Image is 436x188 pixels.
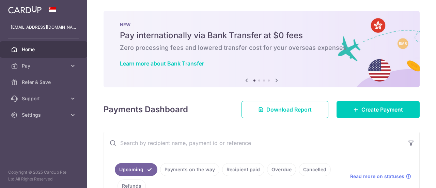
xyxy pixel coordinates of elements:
[104,11,420,87] img: Bank transfer banner
[267,163,296,176] a: Overdue
[22,46,67,53] span: Home
[222,163,264,176] a: Recipient paid
[160,163,219,176] a: Payments on the way
[22,79,67,86] span: Refer & Save
[120,60,204,67] a: Learn more about Bank Transfer
[22,95,67,102] span: Support
[120,22,403,27] p: NEW
[337,101,420,118] a: Create Payment
[104,103,188,116] h4: Payments Dashboard
[266,105,312,114] span: Download Report
[361,105,403,114] span: Create Payment
[115,163,157,176] a: Upcoming
[350,173,404,180] span: Read more on statuses
[120,44,403,52] h6: Zero processing fees and lowered transfer cost for your overseas expenses
[242,101,328,118] a: Download Report
[8,5,42,14] img: CardUp
[22,112,67,118] span: Settings
[299,163,331,176] a: Cancelled
[120,30,403,41] h5: Pay internationally via Bank Transfer at $0 fees
[104,132,403,154] input: Search by recipient name, payment id or reference
[350,173,411,180] a: Read more on statuses
[22,62,67,69] span: Pay
[11,24,76,31] p: [EMAIL_ADDRESS][DOMAIN_NAME]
